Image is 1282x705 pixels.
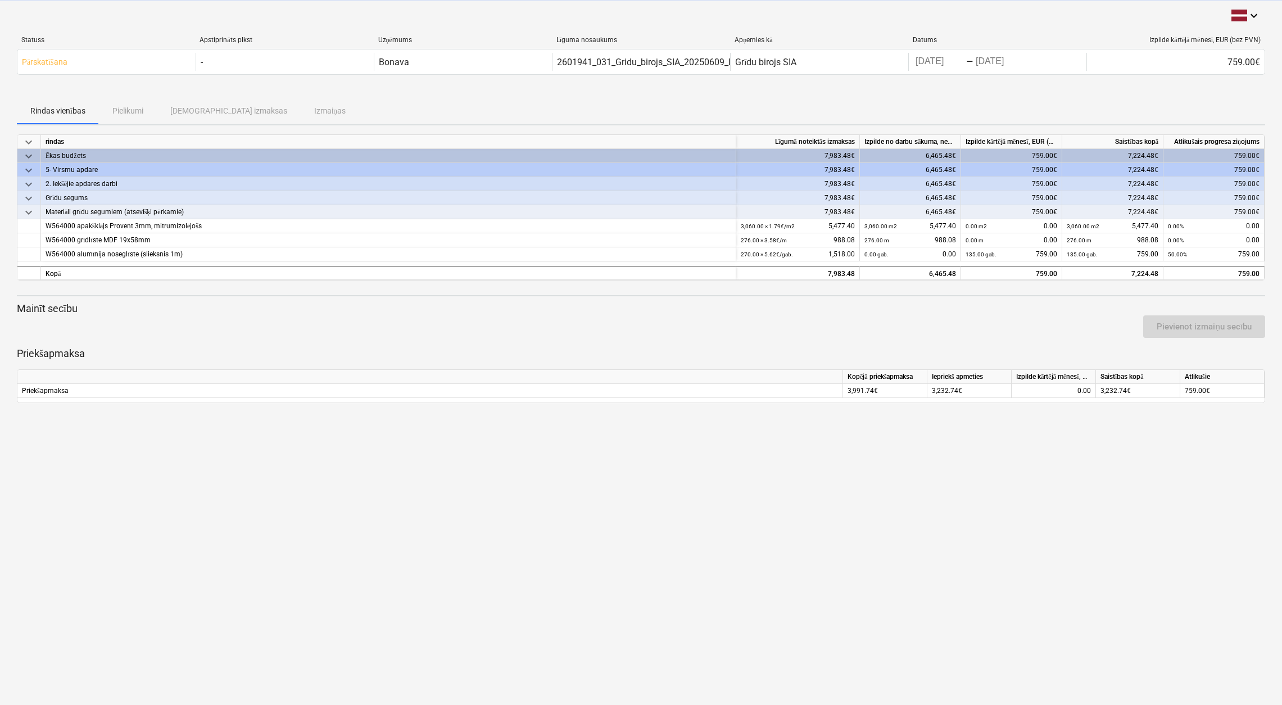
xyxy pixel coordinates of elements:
[735,36,904,44] div: Apņemies kā
[1163,191,1265,205] div: 759.00€
[864,233,956,247] div: 988.08
[557,57,868,67] div: 2601941_031_Gridu_birojs_SIA_20250609_Ligums_gridlistu_piegade_MR1.pdf
[736,177,860,191] div: 7,983.48€
[46,247,731,261] div: W564000 alumīnija noseglīste (slieksnis 1m)
[1062,177,1163,191] div: 7,224.48€
[966,58,973,65] div: -
[741,223,795,229] small: 3,060.00 × 1.79€ / m2
[1163,163,1265,177] div: 759.00€
[736,135,860,149] div: Līgumā noteiktās izmaksas
[22,135,35,149] span: keyboard_arrow_down
[1168,237,1184,243] small: 0.00%
[1168,233,1260,247] div: 0.00
[864,267,956,281] div: 6,465.48
[1062,266,1163,280] div: 7,224.48
[864,237,889,243] small: 276.00 m
[1168,251,1187,257] small: 50.00%
[17,347,1265,360] p: Priekšapmaksa
[1168,267,1260,281] div: 759.00
[966,267,1057,281] div: 759.00
[966,247,1057,261] div: 759.00
[966,237,984,243] small: 0.00 m
[1168,247,1260,261] div: 759.00
[961,149,1062,163] div: 759.00€
[860,191,961,205] div: 6,465.48€
[1163,149,1265,163] div: 759.00€
[1067,237,1091,243] small: 276.00 m
[46,163,731,177] div: 5- Virsmu apdare
[22,192,35,205] span: keyboard_arrow_down
[927,384,1012,398] div: 3,232.74€
[860,205,961,219] div: 6,465.48€
[46,149,731,163] div: Ēkas budžets
[556,36,726,44] div: Līguma nosaukums
[1062,163,1163,177] div: 7,224.48€
[741,237,787,243] small: 276.00 × 3.58€ / m
[41,266,736,280] div: Kopā
[17,302,1265,315] p: Mainīt secību
[860,149,961,163] div: 6,465.48€
[22,206,35,219] span: keyboard_arrow_down
[378,36,547,44] div: Uzņēmums
[22,178,35,191] span: keyboard_arrow_down
[379,57,409,67] div: Bonava
[1062,191,1163,205] div: 7,224.48€
[736,191,860,205] div: 7,983.48€
[1247,9,1261,22] i: keyboard_arrow_down
[741,247,855,261] div: 1,518.00
[961,205,1062,219] div: 759.00€
[46,219,731,233] div: W564000 apakšklājs Provent 3mm, mitrumizolējošs
[864,247,956,261] div: 0.00
[736,163,860,177] div: 7,983.48€
[843,370,927,384] div: Kopējā priekšapmaksa
[927,370,1012,384] div: Iepriekš apmeties
[913,54,966,70] input: Sākuma datums
[961,177,1062,191] div: 759.00€
[46,191,731,205] div: Grīdu segums
[201,57,203,67] div: -
[22,164,35,177] span: keyboard_arrow_down
[913,36,1082,44] div: Datums
[46,177,731,191] div: 2. Iekšējie apdares darbi
[1168,219,1260,233] div: 0.00
[1180,384,1265,398] div: 759.00€
[741,219,855,233] div: 5,477.40
[1163,135,1265,149] div: Atlikušais progresa ziņojums
[741,251,793,257] small: 270.00 × 5.62€ / gab.
[22,56,67,68] p: Pārskatīšana
[1062,205,1163,219] div: 7,224.48€
[741,267,855,281] div: 7,983.48
[961,163,1062,177] div: 759.00€
[1086,53,1265,71] div: 759.00€
[735,57,796,67] div: Grīdu birojs SIA
[1067,247,1158,261] div: 759.00
[961,135,1062,149] div: Izpilde kārtējā mēnesī, EUR (bez PVN)
[864,251,889,257] small: 0.00 gab.
[1067,251,1098,257] small: 135.00 gab.
[41,135,736,149] div: rindas
[22,150,35,163] span: keyboard_arrow_down
[17,384,843,398] div: Priekšapmaksa
[1091,36,1261,44] div: Izpilde kārtējā mēnesī, EUR (bez PVN)
[1062,135,1163,149] div: Saistības kopā
[1180,370,1265,384] div: Atlikušie
[843,384,927,398] div: 3,991.74€
[1062,149,1163,163] div: 7,224.48€
[30,105,85,117] p: Rindas vienības
[1163,205,1265,219] div: 759.00€
[1163,177,1265,191] div: 759.00€
[973,54,1026,70] input: Beigu datums
[736,149,860,163] div: 7,983.48€
[741,233,855,247] div: 988.08
[966,233,1057,247] div: 0.00
[1096,370,1180,384] div: Saistības kopā
[1067,233,1158,247] div: 988.08
[864,223,897,229] small: 3,060.00 m2
[966,223,987,229] small: 0.00 m2
[860,135,961,149] div: Izpilde no darbu sākuma, neskaitot kārtējā mēneša izpildi
[200,36,369,44] div: Apstiprināts plkst
[1067,219,1158,233] div: 5,477.40
[966,219,1057,233] div: 0.00
[966,251,996,257] small: 135.00 gab.
[860,163,961,177] div: 6,465.48€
